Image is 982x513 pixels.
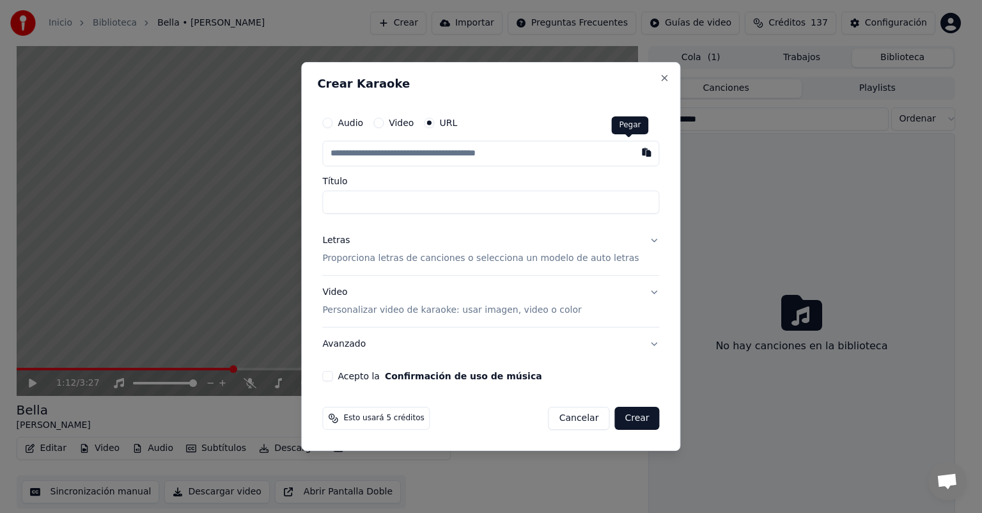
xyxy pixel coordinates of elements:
p: Proporciona letras de canciones o selecciona un modelo de auto letras [322,252,639,265]
div: Pegar [611,116,648,134]
button: VideoPersonalizar video de karaoke: usar imagen, video o color [322,276,659,327]
label: Audio [338,118,363,127]
div: Letras [322,234,350,247]
button: Acepto la [385,372,542,381]
label: URL [439,118,457,127]
button: LetrasProporciona letras de canciones o selecciona un modelo de auto letras [322,224,659,275]
button: Cancelar [549,407,610,430]
span: Esto usará 5 créditos [343,413,424,423]
label: Acepto la [338,372,542,381]
div: Video [322,286,581,317]
button: Crear [614,407,659,430]
h2: Crear Karaoke [317,78,664,90]
button: Avanzado [322,328,659,361]
p: Personalizar video de karaoke: usar imagen, video o color [322,304,581,317]
label: Video [389,118,414,127]
label: Título [322,177,659,185]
